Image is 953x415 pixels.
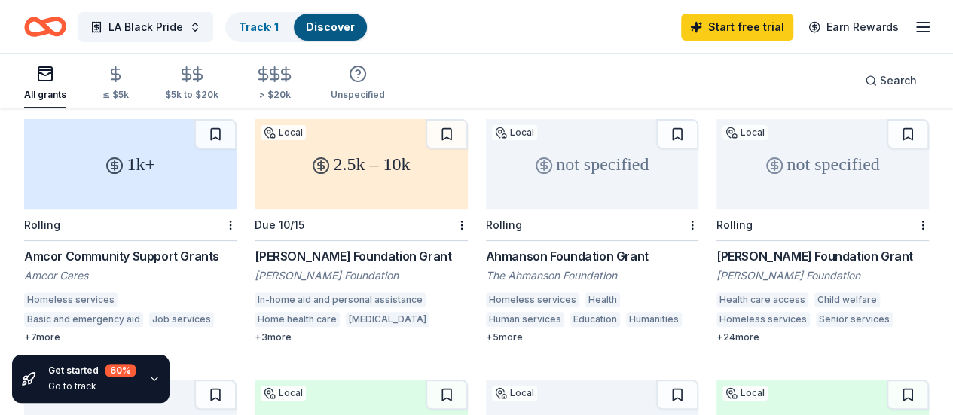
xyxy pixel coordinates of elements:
a: 1k+RollingAmcor Community Support GrantsAmcor CaresHomeless servicesBasic and emergency aidJob se... [24,119,237,343]
div: Local [492,386,537,401]
div: + 24 more [716,331,929,343]
button: > $20k [255,60,295,108]
div: Local [722,386,768,401]
div: not specified [716,119,929,209]
a: Track· 1 [239,20,279,33]
div: ≤ $5k [102,89,129,101]
div: $5k to $20k [165,89,218,101]
div: Basic and emergency aid [24,312,143,327]
button: All grants [24,59,66,108]
div: Homeless services [716,312,810,327]
div: [PERSON_NAME] Foundation [716,268,929,283]
span: Search [880,72,917,90]
div: Child welfare [814,292,880,307]
div: Go to track [48,380,136,392]
div: not specified [486,119,698,209]
div: Local [261,386,306,401]
div: Education [570,312,620,327]
div: + 5 more [486,331,698,343]
a: not specifiedLocalRollingAhmanson Foundation GrantThe Ahmanson FoundationHomeless servicesHealthH... [486,119,698,343]
a: Start free trial [681,14,793,41]
div: 1k+ [24,119,237,209]
div: Amcor Cares [24,268,237,283]
div: Homeless services [486,292,579,307]
a: 2.5k – 10kLocalDue 10/15[PERSON_NAME] Foundation Grant[PERSON_NAME] FoundationIn-home aid and per... [255,119,467,343]
button: LA Black Pride [78,12,213,42]
div: Homeless services [24,292,118,307]
div: + 7 more [24,331,237,343]
div: Rolling [486,218,522,231]
div: Rolling [716,218,753,231]
button: Search [853,66,929,96]
div: Local [261,125,306,140]
div: [PERSON_NAME] Foundation Grant [716,247,929,265]
div: Local [492,125,537,140]
div: Humanities [626,312,682,327]
div: Ahmanson Foundation Grant [486,247,698,265]
div: Due 10/15 [255,218,304,231]
button: ≤ $5k [102,60,129,108]
div: Rolling [24,218,60,231]
div: [MEDICAL_DATA] [346,312,429,327]
button: Unspecified [331,59,385,108]
div: > $20k [255,89,295,101]
div: 2.5k – 10k [255,119,467,209]
div: Health care access [716,292,808,307]
div: [PERSON_NAME] Foundation [255,268,467,283]
button: $5k to $20k [165,60,218,108]
div: Senior services [816,312,893,327]
div: Amcor Community Support Grants [24,247,237,265]
div: 60 % [105,364,136,377]
div: The Ahmanson Foundation [486,268,698,283]
span: LA Black Pride [108,18,183,36]
div: Job services [149,312,214,327]
div: [PERSON_NAME] Foundation Grant [255,247,467,265]
a: Home [24,9,66,44]
a: Discover [306,20,355,33]
div: + 3 more [255,331,467,343]
div: In-home aid and personal assistance [255,292,426,307]
div: Human services [486,312,564,327]
button: Track· 1Discover [225,12,368,42]
div: Health [585,292,620,307]
div: Get started [48,364,136,377]
div: All grants [24,89,66,101]
div: Home health care [255,312,340,327]
a: not specifiedLocalRolling[PERSON_NAME] Foundation Grant[PERSON_NAME] FoundationHealth care access... [716,119,929,343]
a: Earn Rewards [799,14,908,41]
div: Unspecified [331,89,385,101]
div: Local [722,125,768,140]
